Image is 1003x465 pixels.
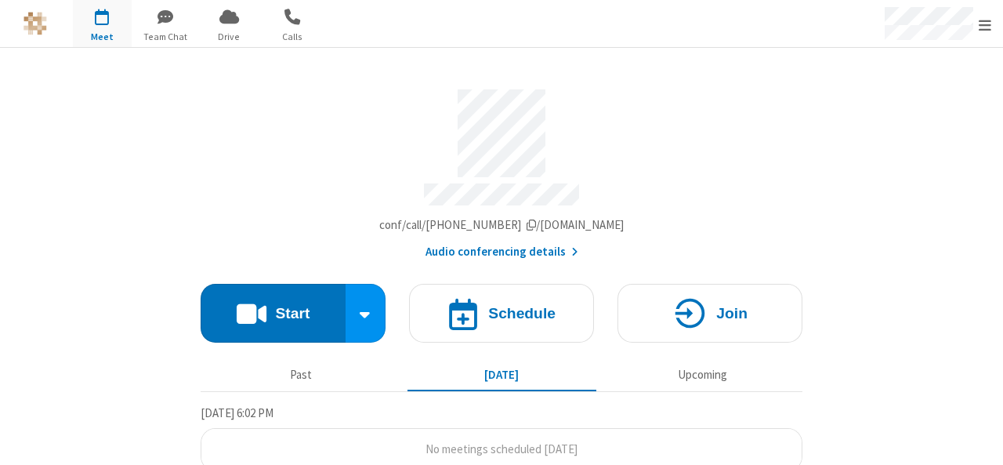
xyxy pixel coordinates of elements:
button: Audio conferencing details [425,243,578,261]
span: Team Chat [136,30,195,44]
h4: Schedule [488,306,556,321]
span: Meet [73,30,132,44]
button: Schedule [409,284,594,343]
button: Upcoming [608,361,797,391]
span: Drive [200,30,259,44]
button: Start [201,284,346,343]
div: Start conference options [346,284,386,343]
span: [DATE] 6:02 PM [201,405,273,420]
span: No meetings scheduled [DATE] [425,441,578,456]
h4: Start [275,306,310,321]
img: iotum.​ucaas.​tech [24,12,47,35]
button: Copy my meeting room linkCopy my meeting room link [379,216,625,234]
span: Calls [263,30,322,44]
button: Past [207,361,396,391]
span: Copy my meeting room link [379,217,625,232]
h4: Join [716,306,748,321]
button: [DATE] [407,361,596,391]
section: Account details [201,78,802,261]
button: Join [617,284,802,343]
